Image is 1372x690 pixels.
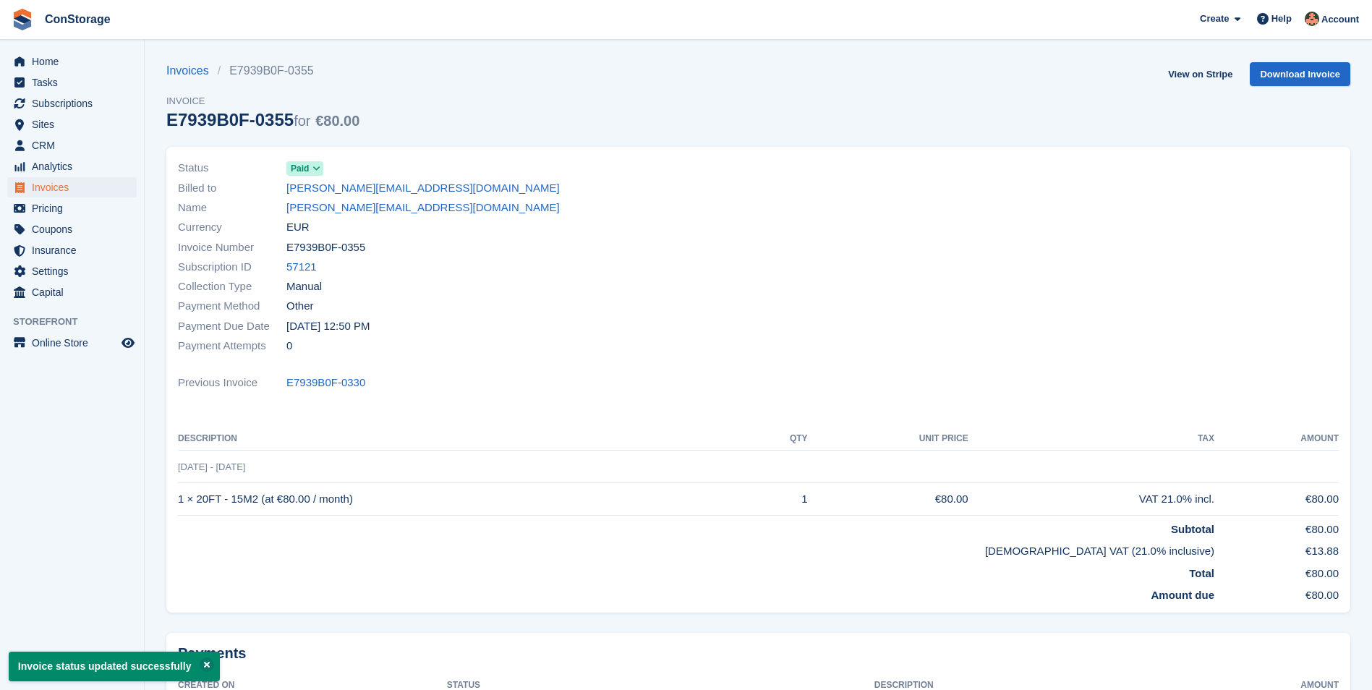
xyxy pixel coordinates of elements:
span: Pricing [32,198,119,218]
a: menu [7,51,137,72]
a: 57121 [286,259,317,276]
strong: Total [1189,567,1214,579]
td: €13.88 [1214,537,1339,560]
span: €80.00 [315,113,359,129]
span: Billed to [178,180,286,197]
span: Home [32,51,119,72]
a: menu [7,219,137,239]
th: QTY [749,427,808,451]
span: Account [1321,12,1359,27]
span: Payment Due Date [178,318,286,335]
span: Create [1200,12,1229,26]
span: Paid [291,162,309,175]
span: EUR [286,219,310,236]
span: Manual [286,278,322,295]
td: €80.00 [808,483,968,516]
span: Payment Attempts [178,338,286,354]
a: [PERSON_NAME][EMAIL_ADDRESS][DOMAIN_NAME] [286,200,560,216]
td: €80.00 [1214,560,1339,582]
span: Name [178,200,286,216]
a: menu [7,261,137,281]
div: E7939B0F-0355 [166,110,359,129]
a: menu [7,135,137,156]
a: menu [7,72,137,93]
span: Help [1271,12,1292,26]
a: menu [7,240,137,260]
span: Capital [32,282,119,302]
strong: Subtotal [1171,523,1214,535]
a: Paid [286,160,323,176]
a: E7939B0F-0330 [286,375,365,391]
a: menu [7,156,137,176]
span: Subscriptions [32,93,119,114]
span: Collection Type [178,278,286,295]
a: Preview store [119,334,137,352]
a: ConStorage [39,7,116,31]
span: Previous Invoice [178,375,286,391]
span: CRM [32,135,119,156]
h2: Payments [178,644,1339,663]
th: Tax [968,427,1214,451]
a: Download Invoice [1250,62,1350,86]
td: €80.00 [1214,483,1339,516]
p: Invoice status updated successfully [9,652,220,681]
strong: Amount due [1151,589,1214,601]
span: Other [286,298,314,315]
span: Settings [32,261,119,281]
a: [PERSON_NAME][EMAIL_ADDRESS][DOMAIN_NAME] [286,180,560,197]
a: menu [7,198,137,218]
td: 1 [749,483,808,516]
a: menu [7,114,137,135]
td: 1 × 20FT - 15M2 (at €80.00 / month) [178,483,749,516]
th: Unit Price [808,427,968,451]
div: VAT 21.0% incl. [968,491,1214,508]
img: stora-icon-8386f47178a22dfd0bd8f6a31ec36ba5ce8667c1dd55bd0f319d3a0aa187defe.svg [12,9,33,30]
a: menu [7,93,137,114]
span: Currency [178,219,286,236]
a: menu [7,177,137,197]
span: [DATE] - [DATE] [178,461,245,472]
a: Invoices [166,62,218,80]
th: Amount [1214,427,1339,451]
nav: breadcrumbs [166,62,359,80]
span: Invoices [32,177,119,197]
span: Storefront [13,315,144,329]
a: View on Stripe [1162,62,1238,86]
img: Rena Aslanova [1305,12,1319,26]
span: Coupons [32,219,119,239]
span: Subscription ID [178,259,286,276]
span: E7939B0F-0355 [286,239,365,256]
span: 0 [286,338,292,354]
span: Tasks [32,72,119,93]
span: Status [178,160,286,176]
span: Analytics [32,156,119,176]
td: [DEMOGRAPHIC_DATA] VAT (21.0% inclusive) [178,537,1214,560]
th: Description [178,427,749,451]
span: Invoice Number [178,239,286,256]
a: menu [7,333,137,353]
span: Online Store [32,333,119,353]
span: Insurance [32,240,119,260]
a: menu [7,282,137,302]
td: €80.00 [1214,582,1339,604]
span: Sites [32,114,119,135]
span: Invoice [166,94,359,108]
span: Payment Method [178,298,286,315]
td: €80.00 [1214,515,1339,537]
time: 2025-09-16 09:50:00 UTC [286,318,370,335]
span: for [294,113,310,129]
